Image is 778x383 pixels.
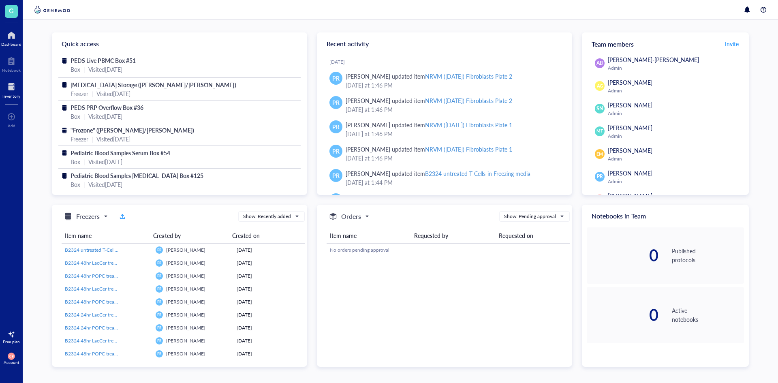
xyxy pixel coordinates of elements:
div: [DATE] at 1:46 PM [346,154,559,163]
div: Freezer [71,89,88,98]
th: Item name [62,228,150,243]
div: Admin [608,156,741,162]
div: Admin [608,133,741,139]
a: B2324 48hr LacCer treated 4E5 T-Cells in Freezing media from Conditioned Media Harvest [65,259,149,267]
a: B2324 24hr LacCer treated 5E5 PBMCs in Freezing media from Conditioned Media Harvest [65,311,149,319]
div: [DATE] at 1:46 PM [346,81,559,90]
span: [PERSON_NAME] [166,246,205,253]
div: | [83,65,85,74]
div: [DATE] [237,350,301,357]
div: Visited [DATE] [88,180,122,189]
span: CB [9,354,13,358]
div: Free plan [3,339,20,344]
div: Active notebooks [672,306,744,324]
div: Notebook [2,68,21,73]
div: Quick access [52,32,307,55]
div: NRVM ([DATE]) Fibroblasts Plate 2 [425,72,512,80]
span: PR [157,326,161,330]
span: Pediatric Blood Samples Serum Box #54 [71,149,170,157]
a: PR[PERSON_NAME] updated itemNRVM ([DATE]) Fibroblasts Plate 2[DATE] at 1:46 PM [323,93,566,117]
span: PR [157,300,161,304]
div: [DATE] [237,337,301,344]
div: [PERSON_NAME] updated item [346,145,512,154]
div: Show: Recently added [243,213,291,220]
span: PR [157,339,161,343]
div: Admin [608,88,741,94]
a: PR[PERSON_NAME] updated itemB2324 untreated T-Cells in Freezing media[DATE] at 1:44 PM [323,166,566,190]
div: Inventory [2,94,20,98]
div: 0 [587,247,659,263]
div: Box [71,65,80,74]
div: [DATE] [237,246,301,254]
div: | [83,157,85,166]
span: B2324 48hr POPC treated 4E5 T-Cells in Freezing media from Conditioned Media Harvest [65,272,256,279]
div: Show: Pending approval [504,213,556,220]
a: B2324 48hr LacCer treated 5E5 PBMCs in Freezing media from Conditioned Media Harvest [65,337,149,344]
div: [DATE] at 1:44 PM [346,178,559,187]
span: MT [596,128,603,134]
div: | [92,135,93,143]
div: Box [71,157,80,166]
span: PR [157,261,161,265]
span: PR [332,147,340,156]
a: B2324 48hr POPC treated 5E5 PBMCs in Freezing media from Conditioned Media Harvest [65,350,149,357]
span: PR [332,98,340,107]
a: PR[PERSON_NAME] updated itemNRVM ([DATE]) Fibroblasts Plate 1[DATE] at 1:46 PM [323,141,566,166]
span: Pediatric Blood Samples [MEDICAL_DATA] Box #125 [71,171,203,180]
span: B2324 48hr LacCer treated 5E5 PBMCs in Freezing media from Conditioned Media Harvest [65,337,259,344]
div: [DATE] [237,324,301,332]
div: Admin [608,65,741,71]
div: Box [71,180,80,189]
span: [PERSON_NAME] [608,78,652,86]
span: PEDS PRP Overflow Box #36 [71,103,143,111]
h5: Freezers [76,212,100,221]
div: Admin [608,178,741,185]
span: [PERSON_NAME] [166,337,205,344]
div: [DATE] [237,259,301,267]
span: B2324 24hr LacCer treated 5E5 PBMCs in Freezing media from Conditioned Media Harvest [65,311,259,318]
span: [PERSON_NAME] [166,259,205,266]
button: Invite [725,37,739,50]
span: PR [332,171,340,180]
span: [PERSON_NAME] [608,101,652,109]
span: AG [596,83,603,90]
div: Dashboard [1,42,21,47]
div: NRVM ([DATE]) Fibroblasts Plate 2 [425,96,512,105]
span: PEDS Live PBMC Box #51 [71,56,136,64]
div: [PERSON_NAME] updated item [346,96,512,105]
span: [PERSON_NAME] [608,192,652,200]
span: B2324 48hr POPC treated 2E5 T-Cells in Freezing media from Conditioned Media Harvest [65,298,256,305]
a: PR[PERSON_NAME] updated itemNRVM ([DATE]) Fibroblasts Plate 1[DATE] at 1:46 PM [323,117,566,141]
span: B2324 untreated T-Cells in Freezing media [65,246,155,253]
div: Freezer [71,135,88,143]
div: NRVM ([DATE]) Fibroblasts Plate 1 [425,145,512,153]
div: No orders pending approval [330,246,566,254]
span: [MEDICAL_DATA] Storage ([PERSON_NAME]/[PERSON_NAME]) [71,81,236,89]
div: [PERSON_NAME] updated item [346,169,530,178]
th: Requested on [496,228,570,243]
div: 0 [587,307,659,323]
span: PR [157,248,161,252]
div: | [83,112,85,121]
span: AB [596,60,603,67]
div: [PERSON_NAME] updated item [346,72,512,81]
a: PR[PERSON_NAME] updated itemNRVM ([DATE]) Fibroblasts Plate 2[DATE] at 1:46 PM [323,68,566,93]
span: SN [596,105,603,112]
span: [PERSON_NAME]-[PERSON_NAME] [608,56,699,64]
div: | [92,89,93,98]
div: Box [71,112,80,121]
span: PR [597,173,603,180]
div: Visited [DATE] [88,112,122,121]
span: EM [596,151,603,157]
div: [DATE] at 1:46 PM [346,129,559,138]
span: [PERSON_NAME] [166,285,205,292]
span: [PERSON_NAME] [166,298,205,305]
span: PR [332,74,340,83]
div: [DATE] [237,298,301,306]
a: B2324 48hr POPC treated 2E5 T-Cells in Freezing media from Conditioned Media Harvest [65,298,149,306]
div: B2324 untreated T-Cells in Freezing media [425,169,530,178]
div: Visited [DATE] [88,157,122,166]
th: Requested by [411,228,495,243]
div: [DATE] [237,311,301,319]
